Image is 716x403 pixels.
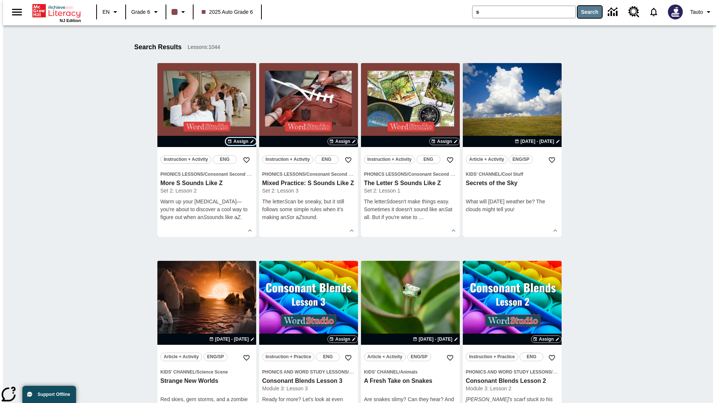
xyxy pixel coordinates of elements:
[364,353,406,361] button: Article + Activity
[348,369,354,375] span: /
[463,63,562,237] div: lesson details
[305,172,306,177] span: /
[244,225,255,236] button: Show Details
[226,138,256,145] button: Assign Choose Dates
[266,156,310,163] span: Instruction + Activity
[342,351,355,365] button: Add to Favorites
[364,369,399,375] span: Kids' Channel
[513,138,562,145] button: Aug 22 - Aug 22 Choose Dates
[103,8,110,16] span: EN
[448,225,459,236] button: Show Details
[411,336,460,343] button: Aug 26 - Aug 26 Choose Dates
[315,155,339,164] button: ENG
[203,214,207,220] em: S
[60,18,81,23] span: NJ Edition
[663,2,687,22] button: Select a new avatar
[502,172,523,177] span: Cool Stuff
[349,369,389,375] span: Consonant Blends
[197,369,228,375] span: Science Scene
[364,170,457,178] span: Topic: Phonics Lessons/Consonant Second Sounds
[429,138,460,145] button: Assign Choose Dates
[550,225,561,236] button: Show Details
[208,336,256,343] button: Aug 24 - Aug 24 Choose Dates
[160,353,202,361] button: Article + Activity
[400,369,418,375] span: Animals
[323,353,333,361] span: ENG
[361,63,460,237] div: lesson details
[364,198,457,221] p: The letter doesn't make things easy. Sometimes it doesn't sound like an at all. But if you're wis...
[240,153,253,167] button: Add to Favorites
[164,353,199,361] span: Article + Activity
[519,353,543,361] button: ENG
[466,369,551,375] span: Phonics and Word Study Lessons
[266,353,311,361] span: Instruction + Practice
[539,336,554,343] span: Assign
[99,5,123,19] button: Language: EN, Select a language
[472,6,575,18] input: search field
[364,172,407,177] span: Phonics Lessons
[521,138,554,145] span: [DATE] - [DATE]
[466,179,559,187] h3: Secrets of the Sky
[466,377,559,385] h3: Consonant Blends Lesson 2
[213,155,237,164] button: ENG
[364,368,457,376] span: Topic: Kids' Channel/Animals
[195,369,197,375] span: /
[364,179,457,187] h3: The Letter S Sounds Like Z
[367,353,402,361] span: Article + Activity
[157,63,256,237] div: lesson details
[364,155,415,164] button: Instruction + Activity
[399,369,400,375] span: /
[466,170,559,178] span: Topic: Kids' Channel/Cool Stuff
[322,156,332,163] span: ENG
[237,214,241,220] em: Z
[203,172,204,177] span: /
[578,6,602,18] button: Search
[408,172,467,177] span: Consonant Second Sounds
[164,156,208,163] span: Instruction + Activity
[233,138,248,145] span: Assign
[22,386,76,403] button: Support Offline
[603,2,624,22] a: Data Center
[32,3,81,18] a: Home
[512,156,529,163] span: ENG/SP
[160,198,253,221] p: Warm up your [MEDICAL_DATA]—you're about to discover a cool way to figure out when an sounds like...
[38,392,70,397] span: Support Offline
[407,172,408,177] span: /
[342,153,355,167] button: Add to Favorites
[160,377,253,385] h3: Strange New Worlds
[205,172,263,177] span: Consonant Second Sounds
[466,155,508,164] button: Article + Activity
[160,369,195,375] span: Kids' Channel
[386,199,389,204] em: S
[160,179,253,187] h3: More S Sounds Like Z
[262,155,313,164] button: Instruction + Activity
[262,172,305,177] span: Phonics Lessons
[644,2,663,22] a: Notifications
[417,155,440,164] button: ENG
[215,336,249,343] span: [DATE] - [DATE]
[424,156,433,163] span: ENG
[668,4,683,19] img: Avatar
[160,170,253,178] span: Topic: Phonics Lessons/Consonant Second Sounds
[445,206,448,212] em: S
[466,368,559,376] span: Topic: Phonics and Word Study Lessons/Consonant Blends
[466,172,501,177] span: Kids' Channel
[545,153,559,167] button: Add to Favorites
[299,214,302,220] em: Z
[364,377,457,385] h3: A Fresh Take on Snakes
[437,138,452,145] span: Assign
[501,172,502,177] span: /
[204,353,227,361] button: ENG/SP
[419,214,424,220] span: …
[346,225,357,236] button: Show Details
[687,5,716,19] button: Profile/Settings
[262,198,355,221] p: The letter can be sneaky, but it still follows some simple rules when it's making an or a sound.
[531,335,562,343] button: Assign Choose Dates
[262,368,355,376] span: Topic: Phonics and Word Study Lessons/Consonant Blends
[690,8,703,16] span: Tauto
[188,43,220,51] span: Lessons : 1044
[207,353,224,361] span: ENG/SP
[553,369,592,375] span: Consonant Blends
[160,172,203,177] span: Phonics Lessons
[284,199,288,204] em: S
